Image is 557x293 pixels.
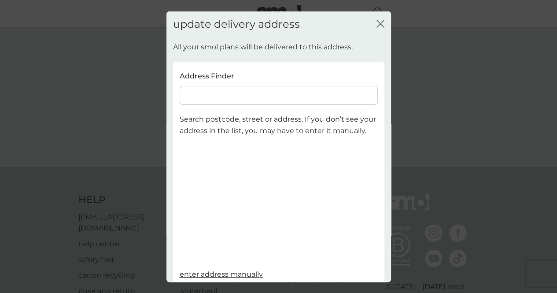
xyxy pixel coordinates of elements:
[180,114,378,136] p: Search postcode, street or address. If you don’t see your address in the list, you may have to en...
[180,70,234,82] p: Address Finder
[180,270,263,278] span: enter address manually
[173,18,300,30] h2: update delivery address
[376,19,384,29] button: close
[173,41,353,53] p: All your smol plans will be delivered to this address.
[180,268,263,280] button: enter address manually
